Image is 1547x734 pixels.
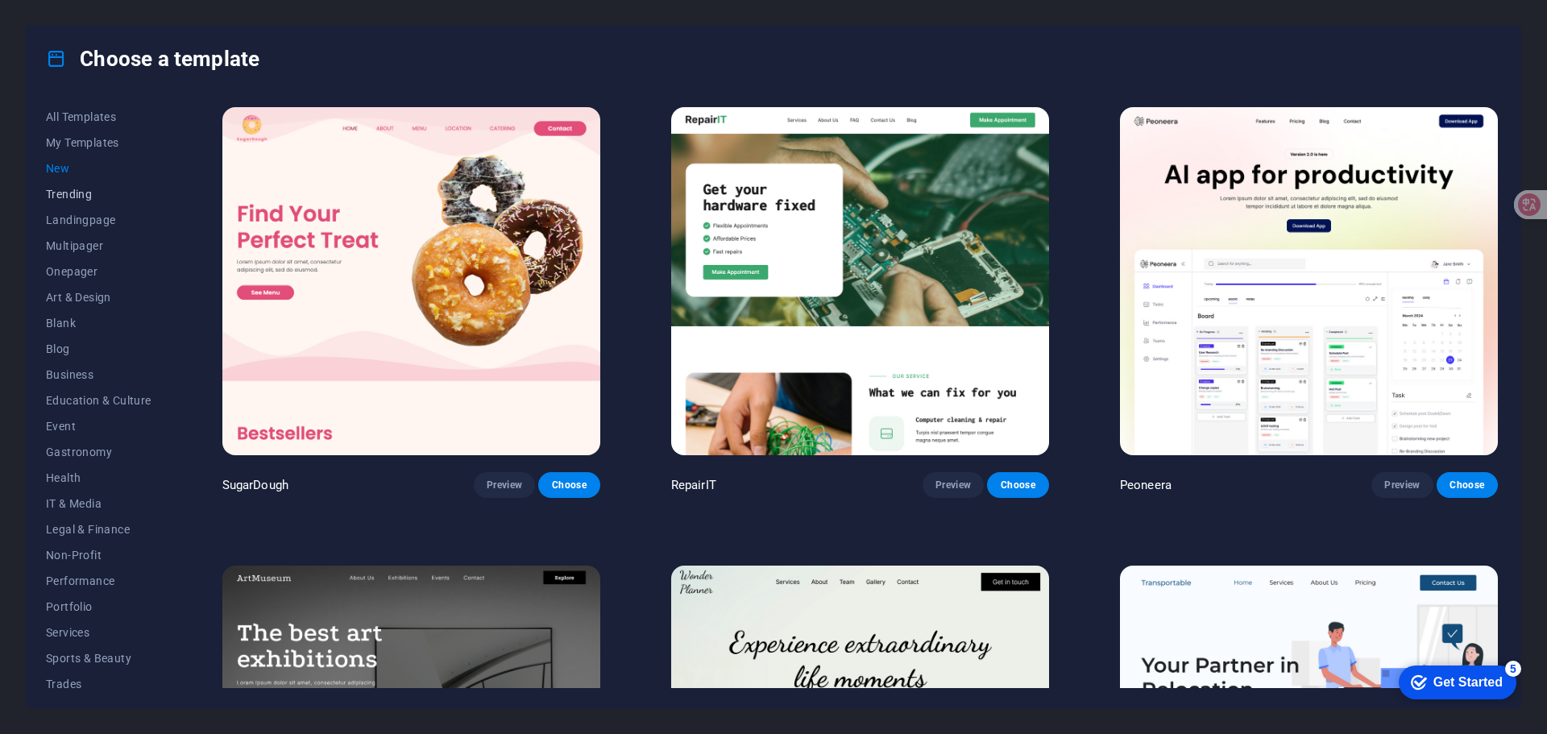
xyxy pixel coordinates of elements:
[46,523,151,536] span: Legal & Finance
[46,574,151,587] span: Performance
[46,620,151,645] button: Services
[46,336,151,362] button: Blog
[46,214,151,226] span: Landingpage
[46,181,151,207] button: Trending
[46,310,151,336] button: Blank
[46,239,151,252] span: Multipager
[1120,107,1498,455] img: Peoneera
[46,188,151,201] span: Trending
[46,671,151,697] button: Trades
[46,259,151,284] button: Onepager
[487,479,522,491] span: Preview
[46,413,151,439] button: Event
[1000,479,1035,491] span: Choose
[474,472,535,498] button: Preview
[46,471,151,484] span: Health
[46,446,151,458] span: Gastronomy
[1120,477,1172,493] p: Peoneera
[46,233,151,259] button: Multipager
[48,18,117,32] div: Get Started
[46,600,151,613] span: Portfolio
[46,291,151,304] span: Art & Design
[935,479,971,491] span: Preview
[46,136,151,149] span: My Templates
[46,207,151,233] button: Landingpage
[46,394,151,407] span: Education & Culture
[46,130,151,156] button: My Templates
[46,439,151,465] button: Gastronomy
[46,46,259,72] h4: Choose a template
[1371,472,1433,498] button: Preview
[119,3,135,19] div: 5
[46,497,151,510] span: IT & Media
[1450,479,1485,491] span: Choose
[1384,479,1420,491] span: Preview
[46,362,151,388] button: Business
[46,368,151,381] span: Business
[1437,472,1498,498] button: Choose
[46,491,151,516] button: IT & Media
[46,420,151,433] span: Event
[551,479,587,491] span: Choose
[222,477,288,493] p: SugarDough
[222,107,600,455] img: SugarDough
[46,542,151,568] button: Non-Profit
[46,284,151,310] button: Art & Design
[46,342,151,355] span: Blog
[46,568,151,594] button: Performance
[671,107,1049,455] img: RepairIT
[46,549,151,562] span: Non-Profit
[46,317,151,330] span: Blank
[13,8,131,42] div: Get Started 5 items remaining, 0% complete
[46,645,151,671] button: Sports & Beauty
[46,465,151,491] button: Health
[923,472,984,498] button: Preview
[46,104,151,130] button: All Templates
[987,472,1048,498] button: Choose
[46,594,151,620] button: Portfolio
[46,388,151,413] button: Education & Culture
[46,162,151,175] span: New
[46,516,151,542] button: Legal & Finance
[46,156,151,181] button: New
[671,477,716,493] p: RepairIT
[46,265,151,278] span: Onepager
[46,110,151,123] span: All Templates
[538,472,599,498] button: Choose
[46,678,151,690] span: Trades
[46,652,151,665] span: Sports & Beauty
[46,626,151,639] span: Services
